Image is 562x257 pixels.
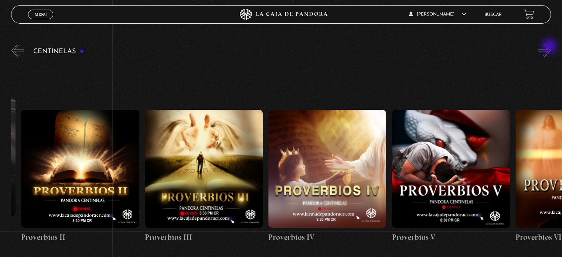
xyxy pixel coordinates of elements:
span: [PERSON_NAME] [409,12,466,17]
a: Buscar [484,13,502,17]
a: View your shopping cart [524,9,534,19]
span: Menu [35,12,47,17]
span: Cerrar [32,18,50,24]
h4: Proverbios IV [268,231,386,243]
h4: Proverbios II [21,231,139,243]
h3: Centinelas [33,48,84,55]
h4: Proverbios III [145,231,263,243]
button: Previous [11,44,24,57]
h4: Proverbios V [392,231,510,243]
button: Next [538,44,551,57]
